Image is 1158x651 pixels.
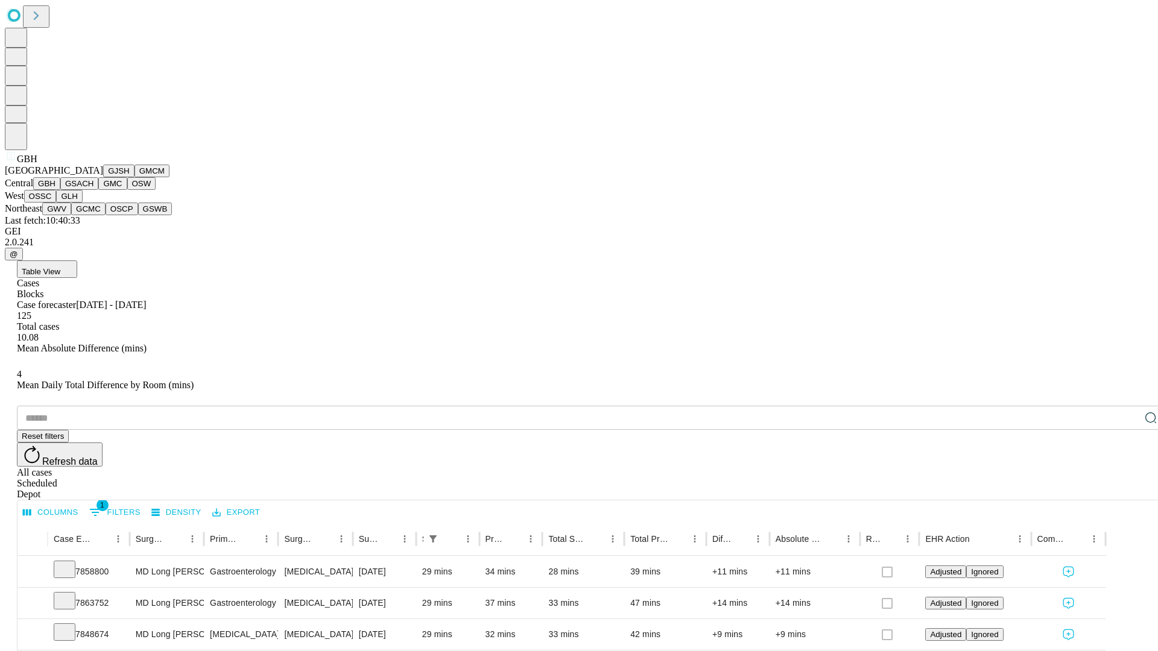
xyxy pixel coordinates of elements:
button: Expand [24,624,42,646]
div: Case Epic Id [54,534,92,544]
button: Expand [24,593,42,614]
button: Menu [110,530,127,547]
div: GEI [5,226,1153,237]
button: Adjusted [925,597,966,609]
button: Adjusted [925,565,966,578]
div: Surgeon Name [136,534,166,544]
span: Adjusted [930,630,961,639]
div: Comments [1037,534,1068,544]
button: GSACH [60,177,98,190]
div: 34 mins [486,556,537,587]
div: Gastroenterology [210,556,272,587]
div: +14 mins [712,588,764,618]
div: Predicted In Room Duration [486,534,505,544]
button: OSSC [24,190,57,203]
button: Menu [750,530,767,547]
span: Adjusted [930,599,961,608]
div: +9 mins [776,619,854,650]
button: Menu [840,530,857,547]
span: Ignored [971,567,998,576]
div: [MEDICAL_DATA] FLEXIBLE PROXIMAL DIAGNOSTIC [284,619,346,650]
button: Menu [184,530,201,547]
div: Surgery Date [359,534,378,544]
div: 47 mins [630,588,700,618]
span: West [5,190,24,201]
div: 7863752 [54,588,124,618]
div: [MEDICAL_DATA] FLEXIBLE PROXIMAL DIAGNOSTIC [284,588,346,618]
button: Sort [733,530,750,547]
div: 29 mins [422,588,473,618]
div: +14 mins [776,588,854,618]
span: 125 [17,310,31,321]
span: Refresh data [42,456,98,467]
button: OSW [127,177,156,190]
span: 4 [17,369,22,379]
div: 33 mins [548,619,618,650]
button: Menu [604,530,621,547]
div: 2.0.241 [5,237,1153,248]
button: Table View [17,260,77,278]
button: Sort [93,530,110,547]
span: Case forecaster [17,300,76,310]
button: GWV [42,203,71,215]
span: Mean Daily Total Difference by Room (mins) [17,380,194,390]
div: Total Predicted Duration [630,534,668,544]
div: +11 mins [776,556,854,587]
div: 29 mins [422,556,473,587]
div: 33 mins [548,588,618,618]
span: 1 [96,499,109,511]
button: Show filters [86,503,144,522]
button: Menu [1011,530,1028,547]
div: 1 active filter [425,530,441,547]
div: Resolved in EHR [866,534,882,544]
span: Table View [22,267,60,276]
button: Adjusted [925,628,966,641]
button: Sort [316,530,333,547]
button: GBH [33,177,60,190]
span: [DATE] - [DATE] [76,300,146,310]
span: Ignored [971,630,998,639]
span: Central [5,178,33,188]
div: 29 mins [422,619,473,650]
div: MD Long [PERSON_NAME] [136,619,198,650]
button: Sort [823,530,840,547]
button: Menu [258,530,275,547]
button: Sort [241,530,258,547]
button: Ignored [966,565,1003,578]
button: Sort [505,530,522,547]
span: Ignored [971,599,998,608]
button: Sort [379,530,396,547]
button: Menu [899,530,916,547]
span: [GEOGRAPHIC_DATA] [5,165,103,175]
div: Primary Service [210,534,240,544]
button: Ignored [966,628,1003,641]
button: Menu [333,530,350,547]
button: GSWB [138,203,172,215]
button: OSCP [106,203,138,215]
button: Ignored [966,597,1003,609]
div: EHR Action [925,534,969,544]
div: 7858800 [54,556,124,587]
button: Menu [396,530,413,547]
button: Sort [882,530,899,547]
span: Mean Absolute Difference (mins) [17,343,147,353]
button: Select columns [20,503,81,522]
div: 37 mins [486,588,537,618]
div: 42 mins [630,619,700,650]
button: Menu [460,530,476,547]
button: Show filters [425,530,441,547]
div: MD Long [PERSON_NAME] [136,556,198,587]
button: Menu [522,530,539,547]
div: +9 mins [712,619,764,650]
button: GJSH [103,165,134,177]
span: @ [10,250,18,259]
div: Difference [712,534,732,544]
div: 7848674 [54,619,124,650]
div: [DATE] [359,619,410,650]
button: GMC [98,177,127,190]
span: Reset filters [22,432,64,441]
button: GMCM [134,165,169,177]
div: 28 mins [548,556,618,587]
div: Absolute Difference [776,534,822,544]
button: GLH [56,190,82,203]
